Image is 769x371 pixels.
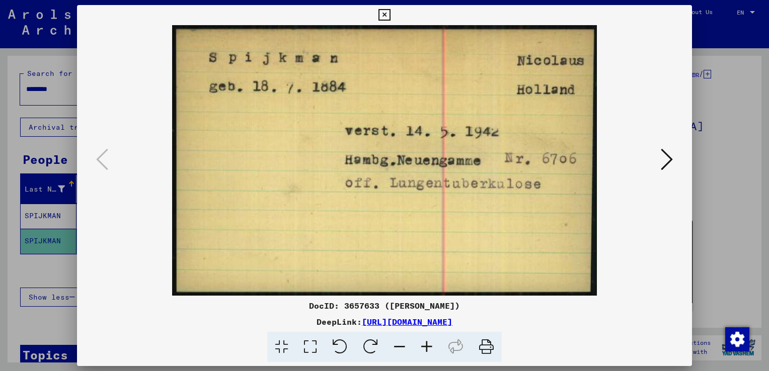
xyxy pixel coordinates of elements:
[111,25,658,296] img: 001.jpg
[77,316,692,328] div: DeepLink:
[725,327,749,351] img: Change consent
[77,300,692,312] div: DocID: 3657633 ([PERSON_NAME])
[362,317,452,327] a: [URL][DOMAIN_NAME]
[725,327,749,351] div: Change consent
